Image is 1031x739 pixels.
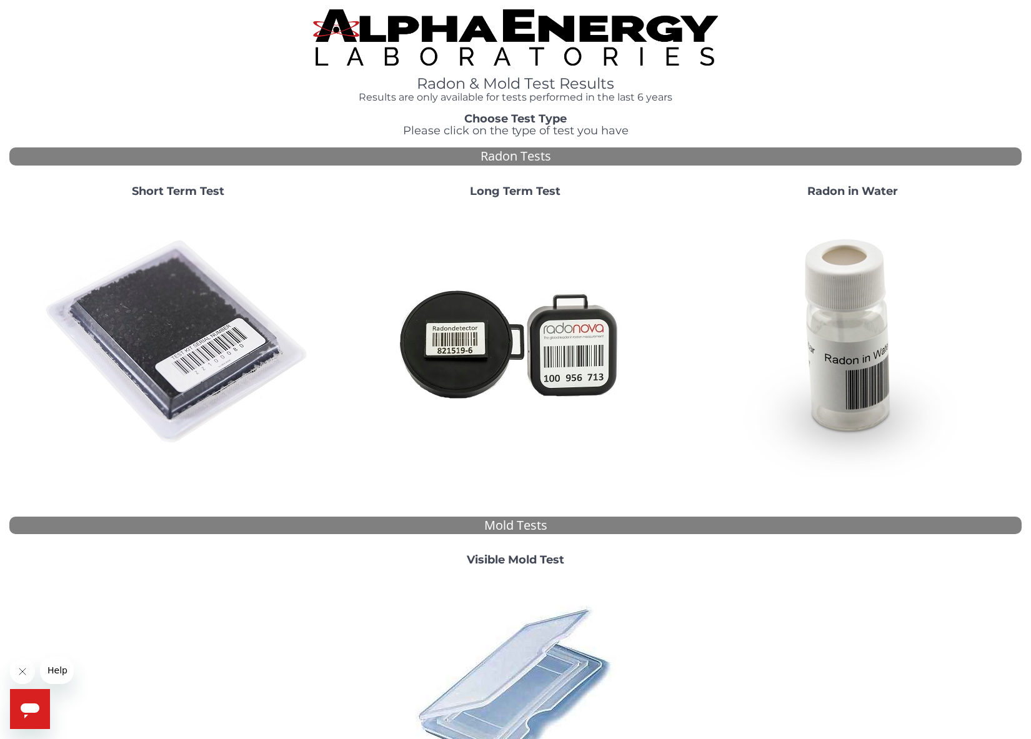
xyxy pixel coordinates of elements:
h4: Results are only available for tests performed in the last 6 years [313,92,718,103]
iframe: Message from company [40,657,74,684]
h1: Radon & Mold Test Results [313,76,718,92]
iframe: Button to launch messaging window [10,689,50,729]
div: Radon Tests [9,147,1022,166]
img: RadoninWater.jpg [719,208,987,477]
span: Please click on the type of test you have [403,124,629,137]
strong: Visible Mold Test [467,553,564,567]
img: ShortTerm.jpg [44,208,312,477]
strong: Short Term Test [132,184,224,198]
iframe: Close message [10,659,35,684]
img: TightCrop.jpg [313,9,718,66]
strong: Long Term Test [470,184,560,198]
strong: Radon in Water [807,184,898,198]
div: Mold Tests [9,517,1022,535]
strong: Choose Test Type [464,112,567,126]
img: Radtrak2vsRadtrak3.jpg [381,208,650,477]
